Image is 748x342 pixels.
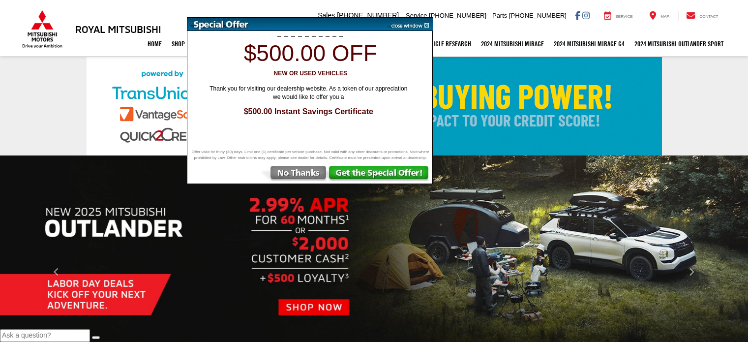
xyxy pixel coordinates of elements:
[492,12,507,19] span: Parts
[575,11,580,19] a: Facebook: Click to visit our Facebook page
[337,11,399,19] span: [PHONE_NUMBER]
[597,11,640,21] a: Service
[143,31,167,56] a: Home
[203,85,414,101] span: Thank you for visiting our dealership website. As a token of our appreciation we would like to of...
[429,12,486,19] span: [PHONE_NUMBER]
[616,14,633,19] span: Service
[167,31,190,56] a: Shop
[509,12,567,19] span: [PHONE_NUMBER]
[679,11,726,21] a: Contact
[75,24,161,34] h3: Royal Mitsubishi
[384,18,433,31] img: close window
[629,31,728,56] a: 2024 Mitsubishi Outlander SPORT
[582,11,590,19] a: Instagram: Click to visit our Instagram page
[318,11,335,19] span: Sales
[699,14,718,19] span: Contact
[328,166,432,184] img: Get the Special Offer
[476,31,549,56] a: 2024 Mitsubishi Mirage
[406,12,427,19] span: Service
[193,70,428,77] h3: New or Used Vehicles
[549,31,629,56] a: 2024 Mitsubishi Mirage G4
[198,106,419,118] span: $500.00 Instant Savings Certificate
[660,14,669,19] span: Map
[642,11,676,21] a: Map
[193,41,428,66] h1: $500.00 off
[260,166,328,184] img: No Thanks, Continue to Website
[20,10,64,48] img: Mitsubishi
[190,149,431,161] span: Offer valid for thirty (30) days. Limit one (1) certificate per vehicle purchase. Not valid with ...
[187,18,384,31] img: Special Offer
[87,57,662,155] img: Check Your Buying Power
